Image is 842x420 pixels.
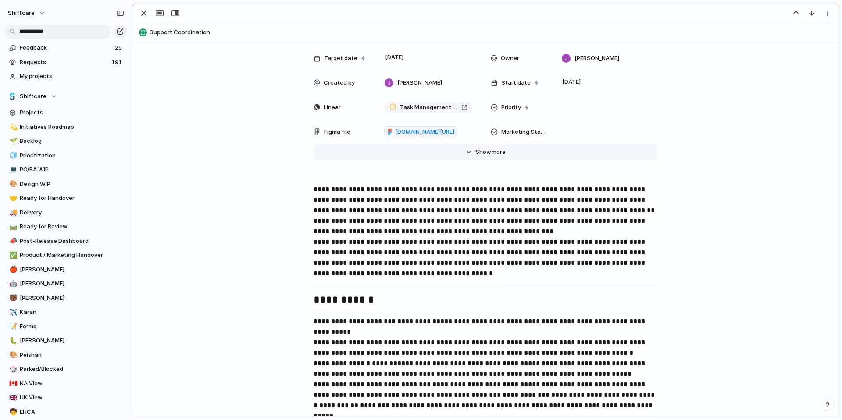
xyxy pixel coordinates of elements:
[9,250,15,260] div: ✅
[9,307,15,317] div: ✈️
[324,54,357,63] span: Target date
[4,135,127,148] a: 🌱Backlog
[4,220,127,233] a: 🛤️Ready for Review
[8,265,17,274] button: 🍎
[115,43,124,52] span: 29
[501,128,547,136] span: Marketing Status
[4,363,127,376] a: 🎲Parked/Blocked
[8,393,17,402] button: 🇬🇧
[9,207,15,217] div: 🚚
[4,349,127,362] a: 🎨Peishan
[9,378,15,388] div: 🇨🇦
[111,58,124,67] span: 191
[20,251,124,260] span: Product / Marketing Handover
[20,393,124,402] span: UK View
[20,237,124,246] span: Post-Release Dashboard
[9,222,15,232] div: 🛤️
[8,137,17,146] button: 🌱
[8,194,17,203] button: 🤝
[4,70,127,83] a: My projects
[4,334,127,347] div: 🐛[PERSON_NAME]
[4,377,127,390] a: 🇨🇦NA View
[20,265,124,274] span: [PERSON_NAME]
[9,179,15,189] div: 🎨
[383,52,406,63] span: [DATE]
[8,237,17,246] button: 📣
[4,178,127,191] a: 🎨Design WIP
[20,151,124,160] span: Prioritization
[8,208,17,217] button: 🚚
[4,121,127,134] a: 💫Initiatives Roadmap
[560,77,583,87] span: [DATE]
[397,78,442,87] span: [PERSON_NAME]
[4,235,127,248] a: 📣Post-Release Dashboard
[20,336,124,345] span: [PERSON_NAME]
[4,277,127,290] a: 🤖[PERSON_NAME]
[20,137,124,146] span: Backlog
[20,408,124,416] span: EHCA
[8,294,17,303] button: 🐻
[20,279,124,288] span: [PERSON_NAME]
[324,103,341,112] span: Linear
[8,351,17,359] button: 🎨
[20,58,109,67] span: Requests
[20,123,124,132] span: Initiatives Roadmap
[9,264,15,274] div: 🍎
[4,56,127,69] a: Requests191
[384,126,457,138] a: [DOMAIN_NAME][URL]
[150,28,835,37] span: Support Coordination
[9,165,15,175] div: 💻
[8,251,17,260] button: ✅
[8,379,17,388] button: 🇨🇦
[4,292,127,305] a: 🐻[PERSON_NAME]
[314,144,657,160] button: Showmore
[4,263,127,276] a: 🍎[PERSON_NAME]
[9,293,15,303] div: 🐻
[8,365,17,374] button: 🎲
[4,90,127,103] button: Shiftcare
[20,379,124,388] span: NA View
[20,308,124,317] span: Karan
[4,391,127,404] a: 🇬🇧UK View
[9,236,15,246] div: 📣
[4,406,127,419] a: 🧒EHCA
[9,393,15,403] div: 🇬🇧
[4,106,127,119] a: Projects
[384,102,473,113] a: Task Management phase 1
[400,103,458,112] span: Task Management phase 1
[8,165,17,174] button: 💻
[20,365,124,374] span: Parked/Blocked
[475,148,491,157] span: Show
[4,149,127,162] a: 🧊Prioritization
[8,123,17,132] button: 💫
[4,163,127,176] a: 💻PO/BA WIP
[4,192,127,205] a: 🤝Ready for Handover
[8,408,17,416] button: 🧒
[9,136,15,146] div: 🌱
[20,180,124,189] span: Design WIP
[8,336,17,345] button: 🐛
[324,128,350,136] span: Figma file
[8,279,17,288] button: 🤖
[4,206,127,219] div: 🚚Delivery
[20,194,124,203] span: Ready for Handover
[4,306,127,319] a: ✈️Karan
[4,320,127,333] a: 📝Forms
[9,350,15,360] div: 🎨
